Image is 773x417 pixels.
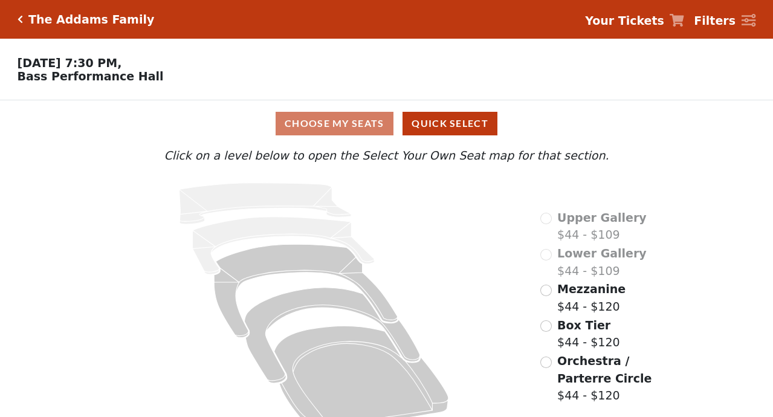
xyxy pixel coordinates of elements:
[557,211,647,224] span: Upper Gallery
[585,12,684,30] a: Your Tickets
[694,12,755,30] a: Filters
[557,352,668,404] label: $44 - $120
[585,14,664,27] strong: Your Tickets
[557,318,610,332] span: Box Tier
[193,217,375,275] path: Lower Gallery - Seats Available: 0
[28,13,154,27] h5: The Addams Family
[557,247,647,260] span: Lower Gallery
[403,112,497,135] button: Quick Select
[180,183,352,224] path: Upper Gallery - Seats Available: 0
[557,280,626,315] label: $44 - $120
[105,147,668,164] p: Click on a level below to open the Select Your Own Seat map for that section.
[694,14,736,27] strong: Filters
[557,317,620,351] label: $44 - $120
[557,354,652,385] span: Orchestra / Parterre Circle
[557,245,647,279] label: $44 - $109
[557,282,626,296] span: Mezzanine
[18,15,23,24] a: Click here to go back to filters
[557,209,647,244] label: $44 - $109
